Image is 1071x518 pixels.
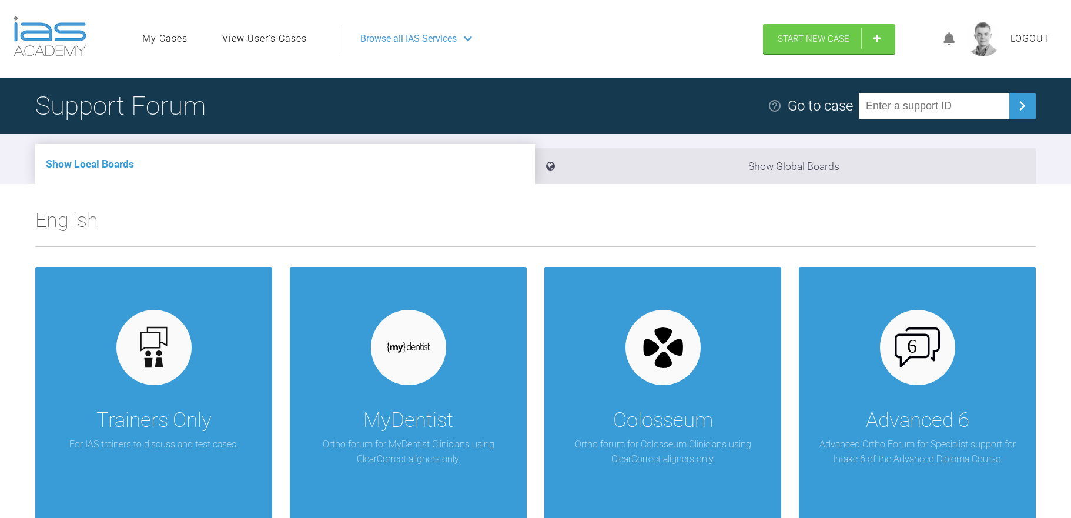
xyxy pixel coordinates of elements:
[363,404,453,437] div: MyDentist
[35,85,206,126] h1: Support Forum
[640,325,685,370] img: colosseum.3af2006a.svg
[35,204,1036,246] h2: English
[866,404,969,437] div: Advanced 6
[222,31,307,46] a: View User's Cases
[35,144,535,184] li: Show Local Boards
[386,341,431,353] img: mydentist.1050c378.svg
[816,437,1018,467] p: Advanced Ortho Forum for Specialist support for Intake 6 of the Advanced Diploma Course.
[535,148,1036,184] li: Show Global Boards
[788,95,853,117] div: Go to case
[763,24,895,54] a: Start New Case
[69,437,238,452] p: For IAS trainers to discuss and test cases.
[1010,31,1050,46] a: Logout
[14,16,86,56] img: logo-light.3e3ef733.png
[142,31,188,46] a: My Cases
[768,99,782,113] img: help.e70b9f3d.svg
[895,327,940,367] img: advanced-6.cf6970cb.svg
[131,325,176,370] img: default.3be3f38f.svg
[778,34,849,44] span: Start New Case
[1013,96,1032,115] img: chevronRight.28bd32b0.svg
[96,404,212,437] div: Trainers Only
[562,437,764,467] p: Ortho forum for Colosseum Clinicians using ClearCorrect aligners only.
[859,93,1009,119] input: Enter a support ID
[966,21,1001,56] img: profile.png
[360,31,457,46] span: Browse all IAS Services
[307,437,509,467] p: Ortho forum for MyDentist Clinicians using ClearCorrect aligners only.
[613,404,713,437] div: Colosseum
